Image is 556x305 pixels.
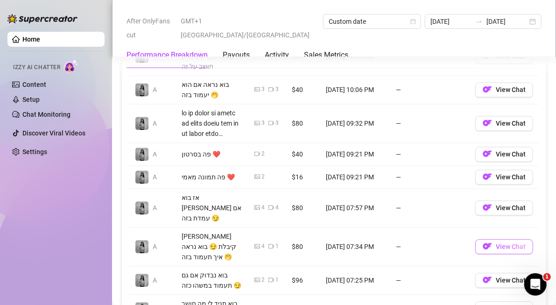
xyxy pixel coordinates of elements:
[496,277,526,284] span: View Chat
[304,50,348,61] div: Sales Metrics
[268,243,274,249] span: video-camera
[496,243,526,250] span: View Chat
[483,203,492,212] img: OF
[22,111,70,118] a: Chat Monitoring
[475,82,533,97] button: OFView Chat
[320,76,390,104] td: [DATE] 10:06 PM
[286,266,320,295] td: $96
[182,172,243,182] div: פה תמונה מאמי ❤️
[261,85,265,94] div: 3
[135,274,148,287] img: A
[286,76,320,104] td: $40
[483,275,492,284] img: OF
[275,119,279,128] div: 3
[261,203,265,212] div: 4
[182,270,243,291] div: בוא נבדוק אם גם תעמוד במשהו כזה 😏
[261,242,265,251] div: 4
[254,151,260,156] span: video-camera
[182,79,243,100] div: בוא נראה אם הוא יעמוד בזה 🤭
[430,16,472,27] input: Start date
[475,206,533,213] a: OFView Chat
[475,245,533,252] a: OFView Chat
[286,166,320,189] td: $16
[135,240,148,253] img: A
[475,273,533,288] button: OFView Chat
[268,277,274,283] span: video-camera
[265,50,289,61] div: Activity
[275,242,279,251] div: 1
[275,85,279,94] div: 3
[475,170,533,184] button: OFView Chat
[135,170,148,184] img: A
[153,204,157,212] span: A
[22,148,47,156] a: Settings
[254,205,260,210] span: picture
[390,166,470,189] td: —
[22,81,46,88] a: Content
[320,104,390,143] td: [DATE] 09:32 PM
[475,147,533,162] button: OFView Chat
[390,189,470,227] td: —
[254,86,260,92] span: picture
[182,231,243,262] div: [PERSON_NAME] קיבלת 😏 בוא נראה איך תעמוד בזה 🤭
[182,149,243,159] div: פה בסרטון ❤️
[483,241,492,251] img: OF
[268,120,274,126] span: video-camera
[153,277,157,284] span: A
[135,148,148,161] img: A
[320,189,390,227] td: [DATE] 07:57 PM
[64,59,78,73] img: AI Chatter
[254,174,260,179] span: picture
[254,120,260,126] span: picture
[268,86,274,92] span: video-camera
[22,129,85,137] a: Discover Viral Videos
[254,277,260,283] span: picture
[286,189,320,227] td: $80
[475,175,533,183] a: OFView Chat
[268,205,274,210] span: video-camera
[153,86,157,93] span: A
[153,173,157,181] span: A
[543,273,551,281] span: 1
[261,276,265,284] div: 2
[475,116,533,131] button: OFView Chat
[135,83,148,96] img: A
[153,243,157,250] span: A
[486,16,528,27] input: End date
[182,192,243,223] div: אז בוא [PERSON_NAME] אם עמדת בזה 😏
[181,14,317,42] span: GMT+1 [GEOGRAPHIC_DATA]/[GEOGRAPHIC_DATA]
[223,50,250,61] div: Payouts
[390,266,470,295] td: —
[320,166,390,189] td: [DATE] 09:21 PM
[286,104,320,143] td: $80
[475,152,533,160] a: OFView Chat
[135,201,148,214] img: A
[390,227,470,266] td: —
[153,150,157,158] span: A
[410,19,416,24] span: calendar
[286,227,320,266] td: $80
[254,243,260,249] span: picture
[320,143,390,166] td: [DATE] 09:21 PM
[475,88,533,95] a: OFView Chat
[320,227,390,266] td: [DATE] 07:34 PM
[153,120,157,127] span: A
[135,117,148,130] img: A
[261,119,265,128] div: 3
[7,14,77,23] img: logo-BBDzfeDw.svg
[483,149,492,158] img: OF
[496,120,526,127] span: View Chat
[275,203,279,212] div: 4
[13,63,60,72] span: Izzy AI Chatter
[22,96,40,103] a: Setup
[22,35,40,43] a: Home
[524,273,547,296] iframe: Intercom live chat
[475,278,533,286] a: OFView Chat
[496,173,526,181] span: View Chat
[390,143,470,166] td: —
[320,266,390,295] td: [DATE] 07:25 PM
[390,104,470,143] td: —
[390,76,470,104] td: —
[127,14,175,42] span: After OnlyFans cut
[329,14,415,28] span: Custom date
